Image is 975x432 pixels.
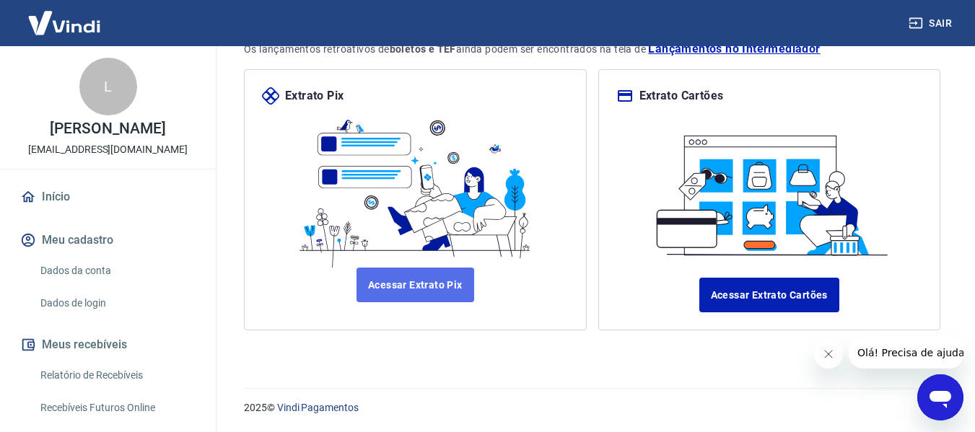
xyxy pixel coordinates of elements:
p: 2025 © [244,400,940,415]
a: Dados de login [35,288,198,318]
img: ilustracard.1447bf24807628a904eb562bb34ea6f9.svg [647,122,892,260]
iframe: Mensagem da empresa [849,337,963,369]
a: Lançamentos no Intermediador [648,40,820,58]
a: Recebíveis Futuros Online [35,393,198,423]
span: Olá! Precisa de ajuda? [9,10,121,22]
a: Relatório de Recebíveis [35,361,198,390]
p: Os lançamentos retroativos de ainda podem ser encontrados na tela de [244,40,940,58]
p: [PERSON_NAME] [50,121,165,136]
p: Extrato Cartões [639,87,724,105]
strong: boletos e TEF [390,43,456,55]
button: Meu cadastro [17,224,198,256]
a: Vindi Pagamentos [277,402,359,413]
iframe: Botão para abrir a janela de mensagens [917,374,963,420]
iframe: Fechar mensagem [814,340,843,369]
button: Sair [906,10,958,37]
p: [EMAIL_ADDRESS][DOMAIN_NAME] [28,142,188,157]
a: Acessar Extrato Pix [357,268,474,302]
p: Extrato Pix [285,87,344,105]
div: L [79,58,137,115]
a: Acessar Extrato Cartões [699,278,839,312]
a: Início [17,181,198,213]
a: Dados da conta [35,256,198,286]
img: Vindi [17,1,111,45]
button: Meus recebíveis [17,329,198,361]
img: ilustrapix.38d2ed8fdf785898d64e9b5bf3a9451d.svg [292,105,538,268]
